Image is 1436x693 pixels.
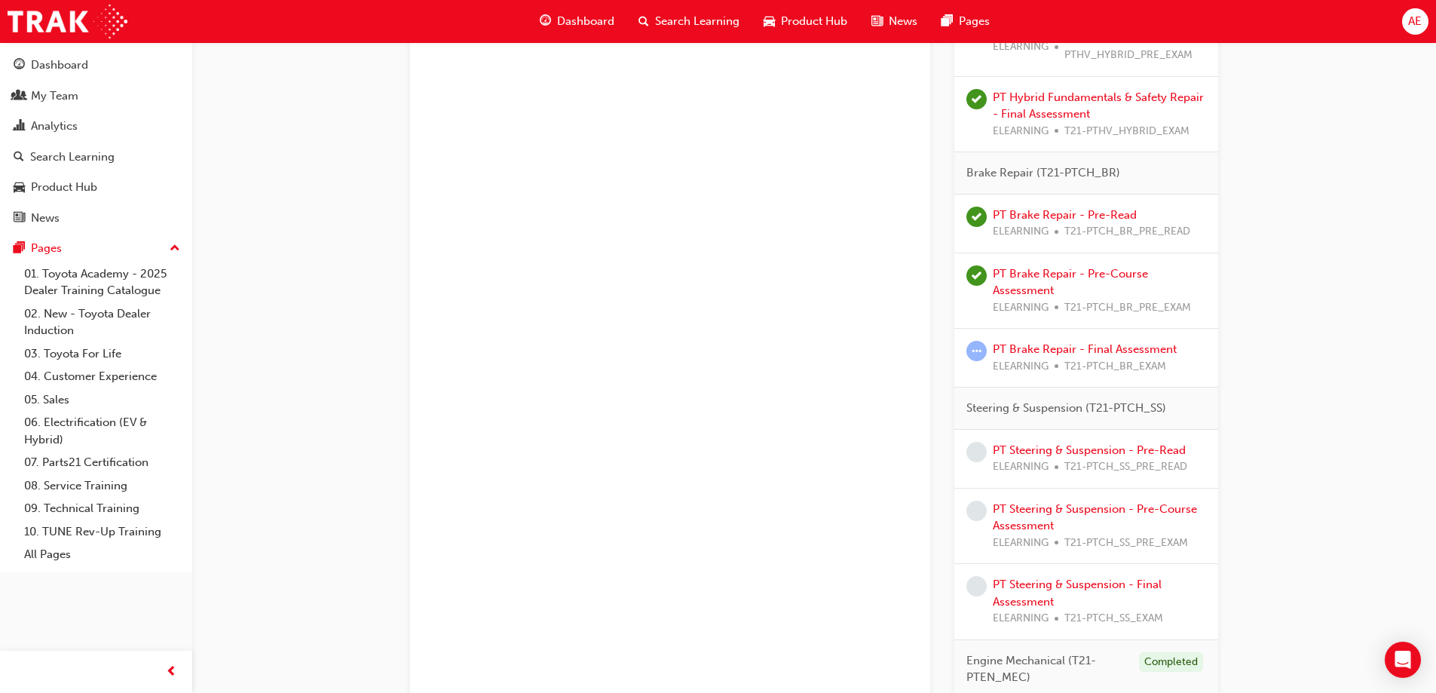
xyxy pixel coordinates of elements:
div: My Team [31,87,78,105]
a: News [6,204,186,232]
span: Brake Repair (T21-PTCH_BR) [966,164,1120,182]
button: DashboardMy TeamAnalyticsSearch LearningProduct HubNews [6,48,186,235]
a: PT Hybrid Fundamentals & Safety Repair - Final Assessment [993,90,1204,121]
span: Pages [959,13,990,30]
span: T21-PTCH_BR_EXAM [1064,358,1166,376]
div: Dashboard [31,57,88,74]
a: car-iconProduct Hub [752,6,859,37]
span: T21-PTCH_SS_EXAM [1064,610,1163,627]
span: guage-icon [14,59,25,72]
span: ELEARNING [993,458,1049,476]
span: ELEARNING [993,38,1049,56]
a: 06. Electrification (EV & Hybrid) [18,411,186,451]
span: Search Learning [655,13,739,30]
span: prev-icon [166,663,177,682]
a: guage-iconDashboard [528,6,626,37]
a: Product Hub [6,173,186,201]
span: chart-icon [14,120,25,133]
a: 09. Technical Training [18,497,186,520]
a: 05. Sales [18,388,186,412]
a: 10. TUNE Rev-Up Training [18,520,186,544]
button: Pages [6,235,186,262]
span: search-icon [638,12,649,31]
span: learningRecordVerb_NONE-icon [966,576,987,596]
a: 03. Toyota For Life [18,342,186,366]
span: learningRecordVerb_COMPLETE-icon [966,207,987,227]
a: All Pages [18,543,186,566]
span: learningRecordVerb_NONE-icon [966,501,987,521]
span: search-icon [14,151,24,164]
a: 01. Toyota Academy - 2025 Dealer Training Catalogue [18,262,186,302]
span: learningRecordVerb_PASS-icon [966,89,987,109]
div: Pages [31,240,62,257]
span: guage-icon [540,12,551,31]
span: people-icon [14,90,25,103]
span: up-icon [170,239,180,259]
a: 07. Parts21 Certification [18,451,186,474]
span: pages-icon [14,242,25,256]
span: Engine Mechanical (T21-PTEN_MEC) [966,652,1127,686]
span: news-icon [14,212,25,225]
a: PT Steering & Suspension - Final Assessment [993,578,1162,609]
a: news-iconNews [859,6,929,37]
span: learningRecordVerb_COMPLETE-icon [966,265,987,286]
a: PT Brake Repair - Pre-Read [993,208,1137,222]
button: AE [1402,8,1428,35]
span: ELEARNING [993,535,1049,552]
span: T21-PTHV_HYBRID_PRE_EXAM [1064,30,1206,64]
a: PT Steering & Suspension - Pre-Course Assessment [993,502,1197,533]
img: Trak [8,5,127,38]
a: PT Steering & Suspension - Pre-Read [993,443,1186,457]
span: ELEARNING [993,223,1049,241]
span: ELEARNING [993,299,1049,317]
span: ELEARNING [993,123,1049,140]
div: Search Learning [30,149,115,166]
span: Product Hub [781,13,847,30]
span: AE [1408,13,1422,30]
a: 08. Service Training [18,474,186,498]
a: Search Learning [6,143,186,171]
span: ELEARNING [993,358,1049,376]
span: T21-PTCH_BR_PRE_READ [1064,223,1190,241]
a: My Team [6,82,186,110]
span: Dashboard [557,13,614,30]
span: learningRecordVerb_NONE-icon [966,442,987,462]
span: learningRecordVerb_ATTEMPT-icon [966,341,987,361]
a: Dashboard [6,51,186,79]
span: car-icon [14,181,25,195]
a: PT Brake Repair - Final Assessment [993,342,1177,356]
span: News [889,13,917,30]
a: 02. New - Toyota Dealer Induction [18,302,186,342]
a: search-iconSearch Learning [626,6,752,37]
span: T21-PTCH_SS_PRE_EXAM [1064,535,1188,552]
span: T21-PTHV_HYBRID_EXAM [1064,123,1190,140]
a: pages-iconPages [929,6,1002,37]
div: Product Hub [31,179,97,196]
div: Analytics [31,118,78,135]
span: ELEARNING [993,610,1049,627]
div: Completed [1139,652,1203,673]
div: News [31,210,60,227]
div: Open Intercom Messenger [1385,642,1421,678]
span: Steering & Suspension (T21-PTCH_SS) [966,400,1166,417]
a: 04. Customer Experience [18,365,186,388]
span: news-icon [871,12,883,31]
span: T21-PTCH_SS_PRE_READ [1064,458,1187,476]
span: T21-PTCH_BR_PRE_EXAM [1064,299,1191,317]
a: Analytics [6,112,186,140]
a: PT Brake Repair - Pre-Course Assessment [993,267,1148,298]
span: pages-icon [942,12,953,31]
span: car-icon [764,12,775,31]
